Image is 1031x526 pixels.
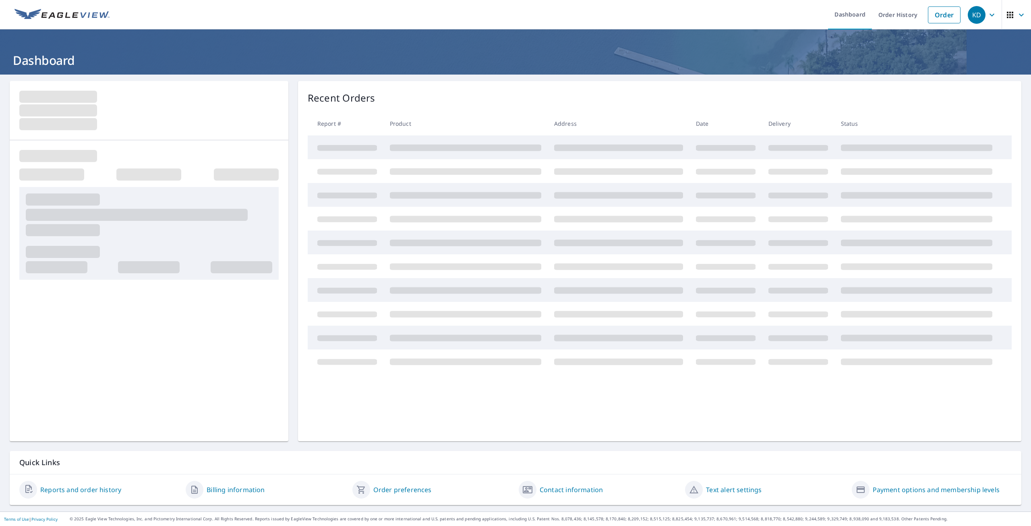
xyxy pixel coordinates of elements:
[383,112,548,135] th: Product
[207,485,265,495] a: Billing information
[4,517,58,522] p: |
[540,485,603,495] a: Contact information
[10,52,1021,69] h1: Dashboard
[873,485,1000,495] a: Payment options and membership levels
[706,485,762,495] a: Text alert settings
[373,485,432,495] a: Order preferences
[40,485,121,495] a: Reports and order history
[14,9,110,21] img: EV Logo
[834,112,999,135] th: Status
[968,6,985,24] div: KD
[70,516,1027,522] p: © 2025 Eagle View Technologies, Inc. and Pictometry International Corp. All Rights Reserved. Repo...
[308,91,375,105] p: Recent Orders
[31,516,58,522] a: Privacy Policy
[19,457,1012,468] p: Quick Links
[762,112,834,135] th: Delivery
[548,112,689,135] th: Address
[308,112,383,135] th: Report #
[4,516,29,522] a: Terms of Use
[689,112,762,135] th: Date
[928,6,961,23] a: Order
